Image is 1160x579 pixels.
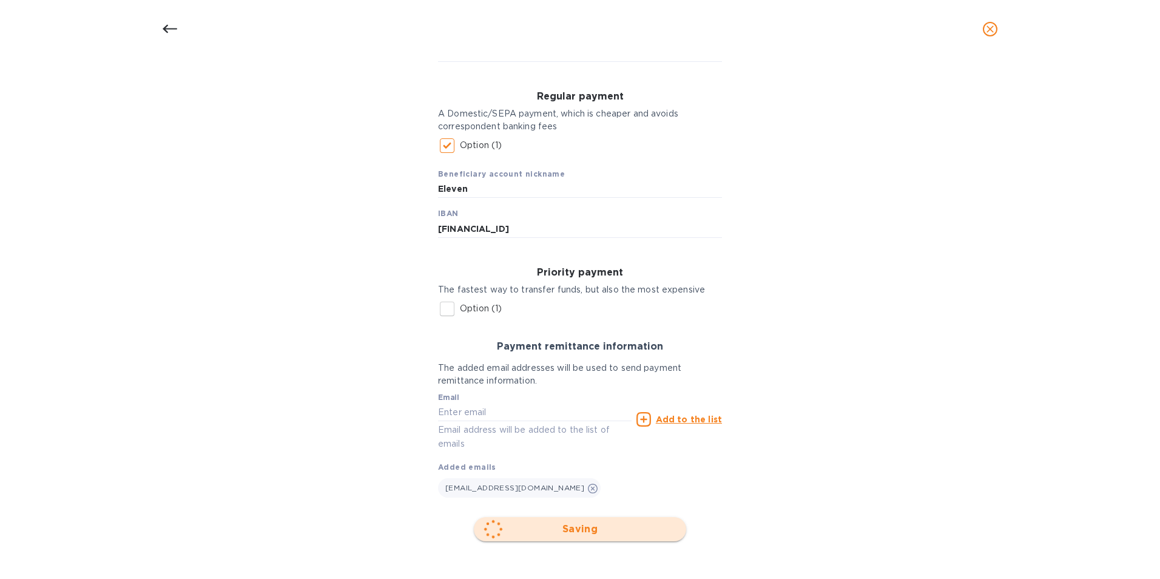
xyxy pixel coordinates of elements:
u: Add to the list [656,415,722,424]
h3: Regular payment [438,91,722,103]
button: close [976,15,1005,44]
b: IBAN [438,209,459,218]
label: Email [438,394,459,402]
p: Option (1) [460,302,502,315]
p: Email address will be added to the list of emails [438,423,632,451]
h3: Priority payment [438,267,722,279]
span: [EMAIL_ADDRESS][DOMAIN_NAME] [445,483,584,492]
p: Option (1) [460,139,502,152]
div: [EMAIL_ADDRESS][DOMAIN_NAME] [438,478,601,498]
b: Added emails [438,462,496,472]
p: A Domestic/SEPA payment, which is cheaper and avoids correspondent banking fees [438,107,722,133]
input: Beneficiary account nickname [438,180,722,198]
p: The added email addresses will be used to send payment remittance information. [438,362,722,387]
input: IBAN [438,220,722,238]
h3: Payment remittance information [438,341,722,353]
p: The fastest way to transfer funds, but also the most expensive [438,283,722,296]
b: Beneficiary account nickname [438,169,565,178]
input: Enter email [438,403,632,421]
